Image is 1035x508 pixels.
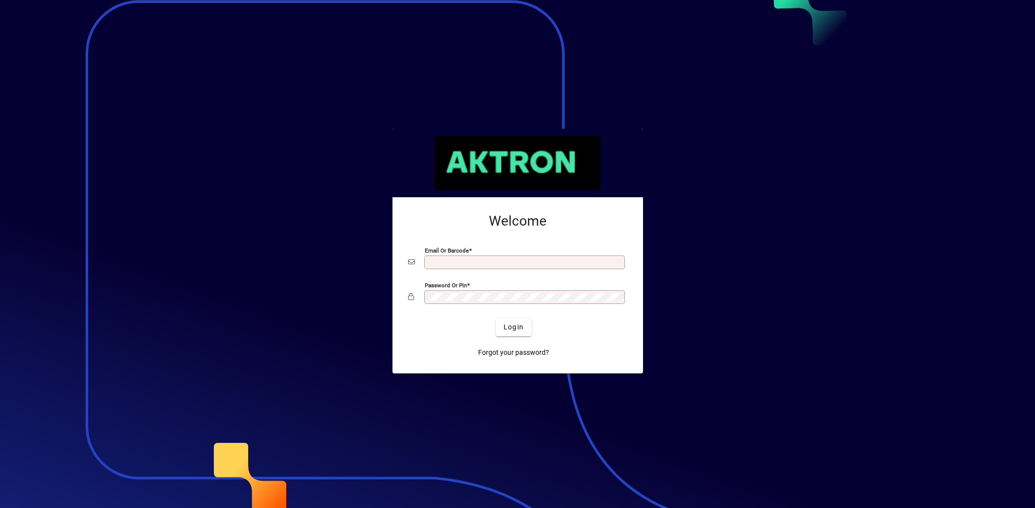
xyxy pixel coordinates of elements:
a: Forgot your password? [474,344,553,362]
span: Forgot your password? [478,347,549,358]
mat-label: Password or Pin [425,281,467,288]
mat-label: Email or Barcode [425,247,469,254]
button: Login [496,319,531,336]
span: Login [504,322,524,332]
h2: Welcome [408,213,627,230]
